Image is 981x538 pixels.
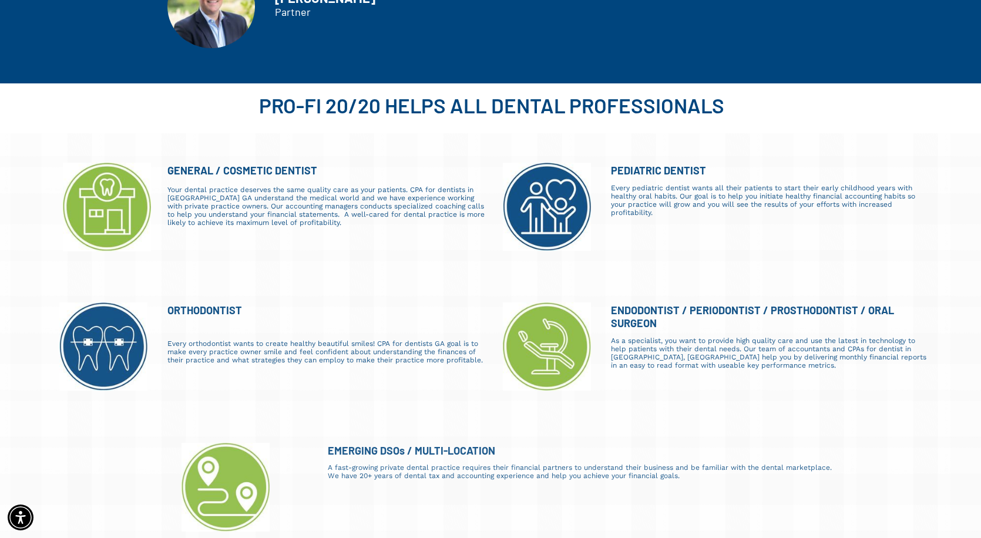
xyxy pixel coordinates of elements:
span: PRO-FI 20/20 HELPS ALL DENTAL PROFESSIONALS [259,93,725,117]
span: Every pediatric dentist wants all their patients to start their early childhood years with health... [611,184,915,217]
span: Your dental practice deserves the same quality care as your patients. CPA for dentists in [GEOGRA... [167,186,485,227]
span: Every orthodontist wants to create healthy beautiful smiles! CPA for dentists GA goal is to make ... [167,339,483,364]
div: PEDIATRIC DENTIST [611,164,928,177]
div: Accessibility Menu [8,505,33,530]
div: ORTHODONTIST [167,304,485,317]
span: A fast-growing private dental practice requires their financial partners to understand their busi... [328,463,832,480]
img: Two teeth with braces on them in a blue circle. [59,302,147,391]
img: An icon of a dental office with a tooth on the top of it. [63,163,151,251]
div: EMERGING DSOs / MULTI-LOCATION [328,444,837,457]
span: GENERAL / COSMETIC DENTIST [167,164,317,177]
span: As a specialist, you want to provide high quality care and use the latest in technology to help p... [611,337,926,369]
img: An icon of a dental chair with a microscope in a green circle. [503,302,591,391]
div: ENDODONTIST / PERIODONTIST / PROSTHODONTIST / ORAL SURGEON [611,304,928,329]
img: A green circle with two white pins on it and a line going through it. [182,443,270,532]
font: Partner [275,5,311,18]
img: A man and a child are hugging each other with a heart in the middle. [503,163,591,251]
